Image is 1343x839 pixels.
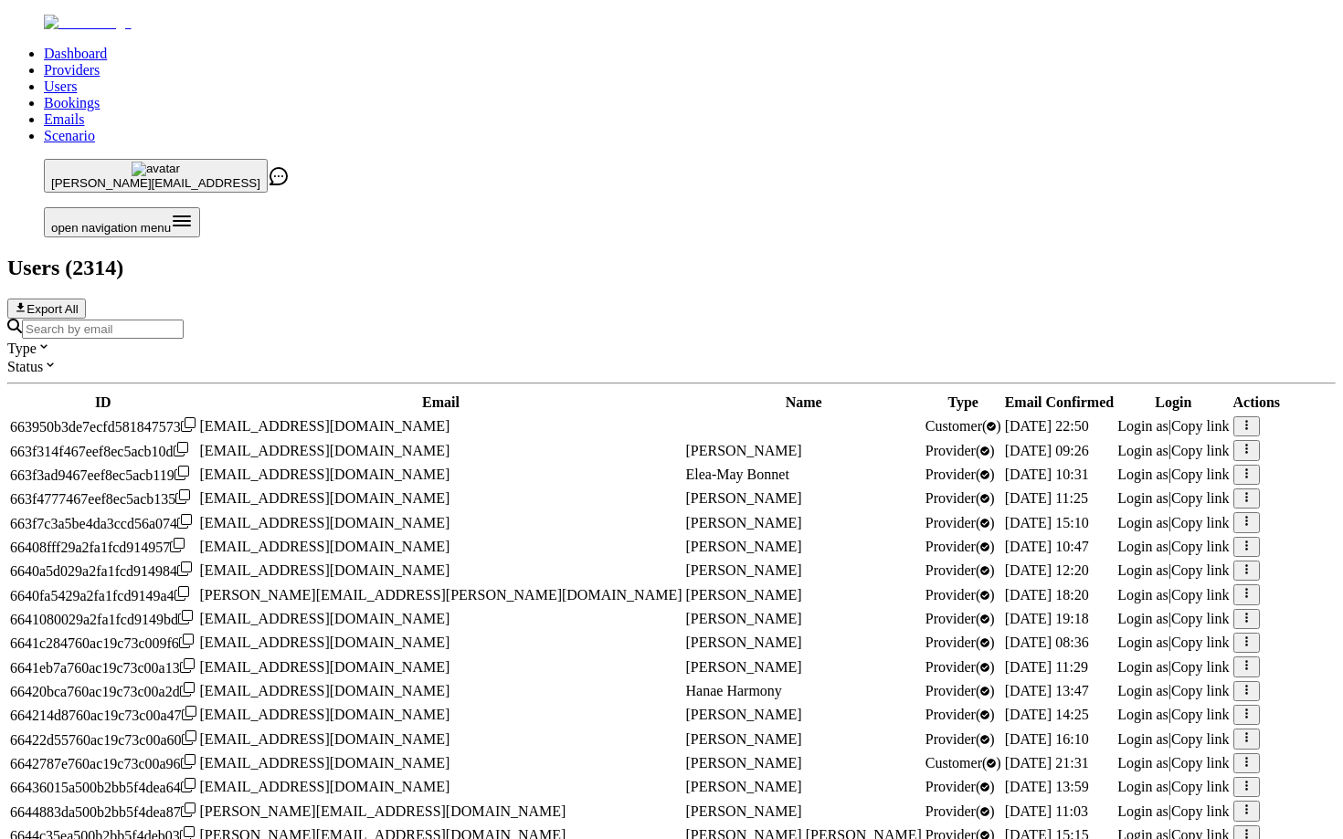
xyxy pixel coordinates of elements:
span: [DATE] 22:50 [1005,418,1089,434]
span: [EMAIL_ADDRESS][DOMAIN_NAME] [200,755,450,771]
span: [EMAIL_ADDRESS][DOMAIN_NAME] [200,659,450,675]
span: [PERSON_NAME][EMAIL_ADDRESS] [51,176,260,190]
span: validated [925,683,995,698]
span: validated [925,515,995,530]
span: Login as [1117,467,1169,482]
span: Login as [1117,562,1169,578]
span: validated [925,731,995,747]
div: Click to copy [10,778,196,796]
span: Login as [1117,443,1169,458]
div: | [1117,515,1229,531]
span: [PERSON_NAME] [686,659,802,675]
span: [DATE] 09:26 [1005,443,1089,458]
span: Login as [1117,611,1169,626]
span: [PERSON_NAME][EMAIL_ADDRESS][PERSON_NAME][DOMAIN_NAME] [200,587,682,603]
span: Copy link [1171,707,1230,722]
span: validated [925,634,995,650]
span: [PERSON_NAME] [686,779,802,794]
a: Scenario [44,128,95,143]
span: Login as [1117,779,1169,794]
span: [DATE] 15:10 [1005,515,1089,530]
span: validated [925,611,995,626]
div: | [1117,779,1229,795]
div: Click to copy [10,730,196,749]
span: Copy link [1171,659,1230,675]
div: Status [7,357,1336,375]
div: | [1117,731,1229,748]
button: Export All [7,299,86,319]
span: [DATE] 11:25 [1005,490,1088,506]
a: Emails [44,111,84,127]
span: Login as [1117,587,1169,603]
span: Copy link [1171,731,1230,747]
div: Click to copy [10,561,196,580]
span: Elea-May Bonnet [686,467,789,482]
span: validated [925,562,995,578]
span: Copy link [1171,587,1230,603]
span: [EMAIL_ADDRESS][DOMAIN_NAME] [200,634,450,650]
div: Type [7,339,1336,357]
span: Copy link [1171,803,1230,819]
div: | [1117,467,1229,483]
div: Click to copy [10,442,196,460]
th: ID [9,393,197,412]
span: [EMAIL_ADDRESS][DOMAIN_NAME] [200,418,450,434]
div: Click to copy [10,682,196,700]
img: Fluum Logo [44,15,132,31]
span: validated [925,467,995,482]
span: [PERSON_NAME] [686,587,802,603]
th: Login [1116,393,1230,412]
span: validated [925,587,995,603]
th: Name [685,393,923,412]
button: Open menu [44,207,200,237]
span: Copy link [1171,634,1230,650]
th: Actions [1232,393,1282,412]
div: | [1117,587,1229,603]
span: Copy link [1171,490,1230,506]
span: [DATE] 11:03 [1005,803,1088,819]
span: Copy link [1171,683,1230,698]
span: validated [925,443,995,458]
span: Login as [1117,731,1169,747]
span: [DATE] 13:47 [1005,683,1089,698]
span: validated [925,418,1001,434]
div: | [1117,755,1229,771]
span: [DATE] 13:59 [1005,779,1089,794]
span: validated [925,755,1001,771]
span: [PERSON_NAME] [686,611,802,626]
div: Click to copy [10,417,196,435]
span: Copy link [1171,467,1230,482]
th: Email Confirmed [1004,393,1116,412]
span: Copy link [1171,443,1230,458]
span: [DATE] 14:25 [1005,707,1089,722]
div: Click to copy [10,634,196,652]
span: Hanae Harmony [686,683,782,698]
span: [DATE] 08:36 [1005,634,1089,650]
span: [EMAIL_ADDRESS][DOMAIN_NAME] [200,611,450,626]
div: Click to copy [10,610,196,628]
a: Dashboard [44,46,107,61]
span: [DATE] 21:31 [1005,755,1089,771]
span: [DATE] 16:10 [1005,731,1089,747]
div: Click to copy [10,754,196,772]
span: Login as [1117,659,1169,675]
span: Copy link [1171,779,1230,794]
div: Click to copy [10,489,196,508]
div: | [1117,683,1229,699]
span: [PERSON_NAME] [686,755,802,771]
span: [DATE] 12:20 [1005,562,1089,578]
span: Login as [1117,515,1169,530]
span: Login as [1117,803,1169,819]
span: [DATE] 18:20 [1005,587,1089,603]
span: [EMAIL_ADDRESS][DOMAIN_NAME] [200,731,450,747]
span: Copy link [1171,539,1230,554]
a: Bookings [44,95,100,110]
span: [PERSON_NAME] [686,539,802,554]
span: [EMAIL_ADDRESS][DOMAIN_NAME] [200,515,450,530]
span: [PERSON_NAME] [686,634,802,650]
span: [PERSON_NAME] [686,707,802,722]
span: [PERSON_NAME] [686,490,802,506]
span: [EMAIL_ADDRESS][DOMAIN_NAME] [200,539,450,554]
span: [EMAIL_ADDRESS][DOMAIN_NAME] [200,562,450,578]
span: validated [925,779,995,794]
